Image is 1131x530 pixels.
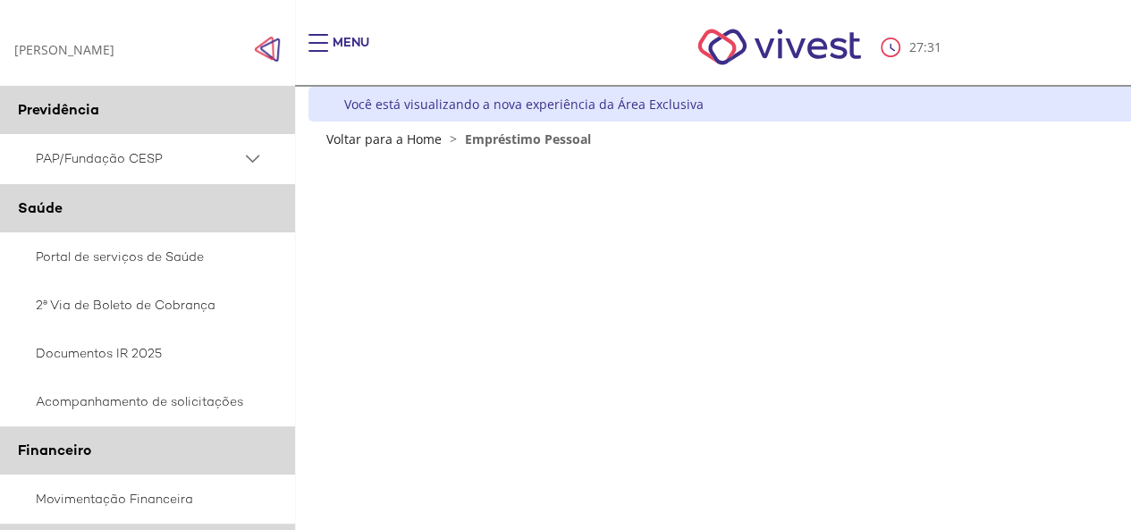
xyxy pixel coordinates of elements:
[333,34,369,70] div: Menu
[445,130,461,147] span: >
[254,36,281,63] img: Fechar menu
[344,96,704,113] div: Você está visualizando a nova experiência da Área Exclusiva
[326,130,442,147] a: Voltar para a Home
[36,147,241,170] span: PAP/Fundação CESP
[18,198,63,217] span: Saúde
[909,38,924,55] span: 27
[18,100,99,119] span: Previdência
[465,130,591,147] span: Empréstimo Pessoal
[678,9,881,85] img: Vivest
[254,36,281,63] span: Click to close side navigation.
[14,41,114,58] div: [PERSON_NAME]
[881,38,945,57] div: :
[927,38,941,55] span: 31
[18,441,91,459] span: Financeiro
